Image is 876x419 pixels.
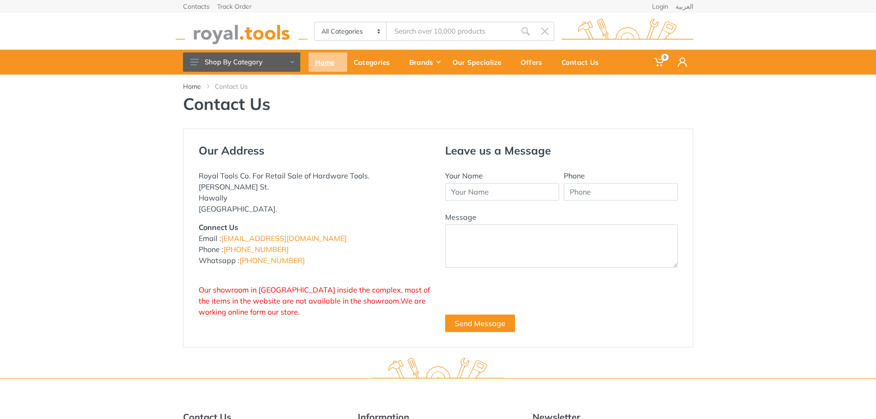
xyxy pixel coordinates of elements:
[309,52,347,72] div: Home
[555,50,612,75] a: Contact Us
[648,50,671,75] a: 0
[221,234,347,243] a: [EMAIL_ADDRESS][DOMAIN_NAME]
[514,50,555,75] a: Offers
[176,19,308,44] img: royal.tools Logo
[561,19,693,44] img: royal.tools Logo
[445,315,515,332] button: Send Message
[223,245,289,254] a: [PHONE_NUMBER]
[309,50,347,75] a: Home
[514,52,555,72] div: Offers
[555,52,612,72] div: Contact Us
[372,358,504,383] img: royal.tools Logo
[445,212,476,223] label: Message
[183,94,693,114] h1: Contact Us
[183,82,201,91] a: Home
[199,222,431,266] p: Email : Phone : Whatsapp :
[347,50,403,75] a: Categories
[387,22,515,41] input: Site search
[183,82,693,91] nav: breadcrumb
[445,170,483,181] label: Your Name
[217,3,252,10] a: Track Order
[199,285,430,316] span: Our showroom in [GEOGRAPHIC_DATA] inside the complex, most of the items in the website are not av...
[403,52,446,72] div: Brands
[445,144,678,157] h4: Leave us a Message
[676,3,693,10] a: العربية
[661,54,669,61] span: 0
[564,183,678,201] input: Phone
[315,23,387,40] select: Category
[446,50,514,75] a: Our Specialize
[183,3,210,10] a: Contacts
[199,223,238,232] strong: Connect Us
[183,52,300,72] button: Shop By Category
[564,170,585,181] label: Phone
[199,170,431,214] p: Royal Tools Co. For Retail Sale of Hardware Tools. [PERSON_NAME] St. Hawally [GEOGRAPHIC_DATA].
[445,183,559,201] input: Your Name
[652,3,668,10] a: Login
[199,144,431,157] h4: Our Address
[240,256,305,265] a: [PHONE_NUMBER]
[446,52,514,72] div: Our Specialize
[215,82,262,91] li: Contact Us
[445,279,585,315] iframe: reCAPTCHA
[347,52,403,72] div: Categories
